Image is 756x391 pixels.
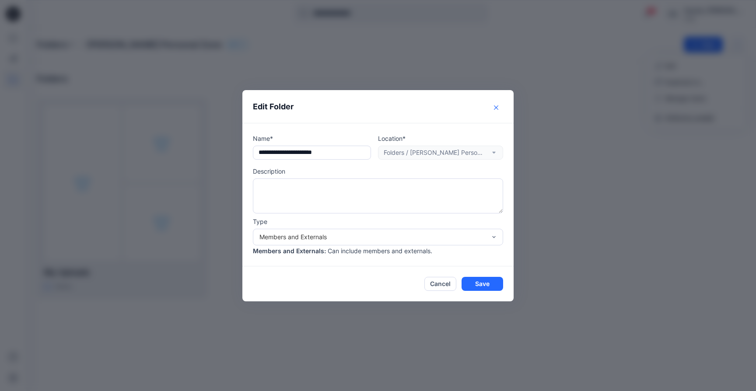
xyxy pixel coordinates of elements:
[253,217,503,226] p: Type
[328,246,432,255] p: Can include members and externals.
[259,232,486,241] div: Members and Externals
[462,277,503,291] button: Save
[242,90,514,123] header: Edit Folder
[253,134,371,143] p: Name*
[253,246,326,255] p: Members and Externals :
[253,167,503,176] p: Description
[378,134,503,143] p: Location*
[489,101,503,115] button: Close
[424,277,456,291] button: Cancel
